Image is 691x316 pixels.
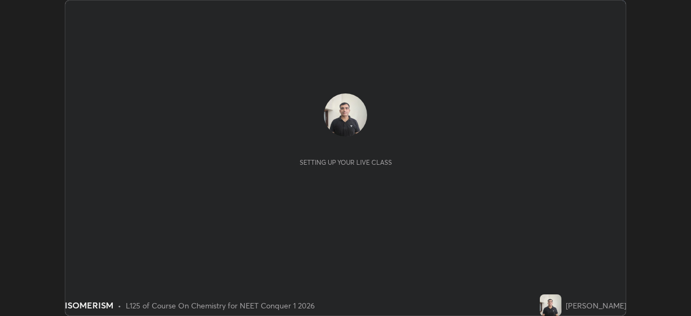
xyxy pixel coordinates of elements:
[126,300,315,311] div: L125 of Course On Chemistry for NEET Conquer 1 2026
[65,299,113,312] div: ISOMERISM
[540,294,561,316] img: e605a3dd99d141f69910996e3fdb51d1.jpg
[324,93,367,137] img: e605a3dd99d141f69910996e3fdb51d1.jpg
[118,300,121,311] div: •
[300,158,392,166] div: Setting up your live class
[566,300,626,311] div: [PERSON_NAME]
